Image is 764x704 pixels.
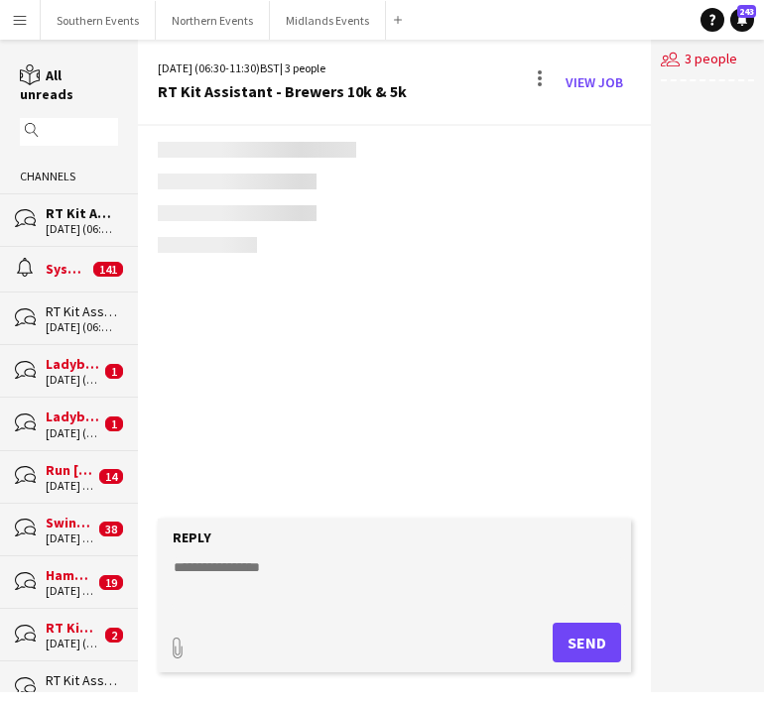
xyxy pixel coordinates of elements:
div: 3 people [661,40,754,81]
button: Northern Events [156,1,270,40]
span: 243 [737,5,756,18]
div: RT Kit Assistant - Brewers 10k & 5k [158,82,407,100]
div: [DATE] (08:00-13:00) [46,426,100,440]
div: Run [GEOGRAPHIC_DATA] [46,461,94,479]
div: RT Kit Assistant - Brewers 10k & 5k [46,204,118,222]
a: View Job [558,66,631,98]
div: Swindon Half Marathon [46,514,94,531]
span: 38 [99,522,123,536]
div: [DATE] (06:30-11:30) [46,222,118,236]
span: 2 [105,628,123,643]
label: Reply [173,528,211,546]
div: [DATE] (07:00-18:00) [46,373,100,387]
div: [DATE] (06:00-14:00) [46,637,100,650]
div: RT Kit Assistant - Swindon Half Marathon [46,619,100,637]
div: RT Kit Assistant - Ladybower 22k [46,671,118,689]
button: Midlands Events [270,1,386,40]
div: [DATE] (08:00-13:00) [46,479,94,493]
span: BST [260,60,280,75]
div: RT Kit Assistant - Everton 10k [46,302,118,320]
div: [DATE] (06:30-11:30) | 3 people [158,59,407,77]
div: System notifications [46,260,88,278]
span: 19 [99,575,123,590]
span: 141 [93,262,123,277]
div: [DATE] (06:45-12:15) [46,320,118,334]
div: Ladybower 54k [46,355,100,373]
a: All unreads [20,66,73,103]
button: Southern Events [41,1,156,40]
span: 14 [99,469,123,484]
div: [DATE] (07:00-13:00) [46,690,118,704]
span: 1 [105,364,123,379]
div: [DATE] (06:45-13:30) [46,531,94,545]
span: 1 [105,416,123,431]
a: 243 [730,8,754,32]
div: Ladybower 22k [46,408,100,425]
div: Hamsterley Forest 10k & Half Marathon [46,566,94,584]
button: Send [553,623,621,662]
div: [DATE] (07:30-12:30) [46,584,94,598]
